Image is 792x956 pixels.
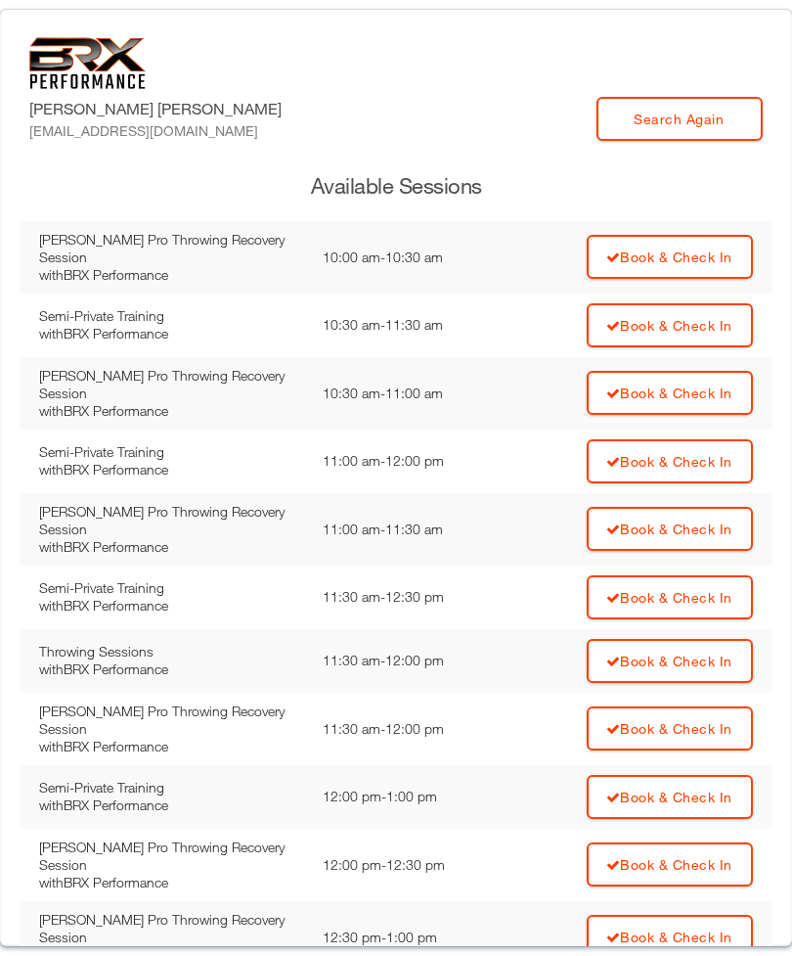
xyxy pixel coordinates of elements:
div: [PERSON_NAME] Pro Throwing Recovery Session [39,503,303,538]
div: with BRX Performance [39,797,303,814]
div: with BRX Performance [39,738,303,755]
a: Book & Check In [587,303,753,347]
a: Book & Check In [587,775,753,819]
a: Book & Check In [587,706,753,751]
div: [PERSON_NAME] Pro Throwing Recovery Session [39,911,303,946]
td: 12:00 pm - 1:00 pm [313,765,506,829]
td: 11:30 am - 12:00 pm [313,693,506,765]
div: with BRX Performance [39,461,303,478]
a: Book & Check In [587,842,753,887]
div: Throwing Sessions [39,643,303,660]
label: [PERSON_NAME] [PERSON_NAME] [29,97,282,141]
a: Book & Check In [587,439,753,483]
a: Book & Check In [587,235,753,279]
div: with BRX Performance [39,538,303,556]
td: 10:00 am - 10:30 am [313,221,506,294]
div: [PERSON_NAME] Pro Throwing Recovery Session [39,839,303,874]
h3: Available Sessions [20,171,772,202]
td: 12:00 pm - 12:30 pm [313,829,506,901]
div: [PERSON_NAME] Pro Throwing Recovery Session [39,231,303,266]
a: Book & Check In [587,639,753,683]
div: [PERSON_NAME] Pro Throwing Recovery Session [39,367,303,402]
a: Book & Check In [587,371,753,415]
div: [PERSON_NAME] Pro Throwing Recovery Session [39,703,303,738]
div: with BRX Performance [39,266,303,284]
div: Semi-Private Training [39,579,303,597]
img: 6f7da32581c89ca25d665dc3aae533e4f14fe3ef_original.svg [29,37,146,89]
div: Semi-Private Training [39,443,303,461]
td: 11:30 am - 12:30 pm [313,566,506,629]
div: with BRX Performance [39,660,303,678]
div: with BRX Performance [39,874,303,891]
td: 10:30 am - 11:30 am [313,294,506,357]
td: 11:30 am - 12:00 pm [313,629,506,693]
div: Semi-Private Training [39,307,303,325]
div: [EMAIL_ADDRESS][DOMAIN_NAME] [29,120,282,141]
a: Search Again [596,97,763,141]
a: Book & Check In [587,507,753,551]
td: 11:00 am - 12:00 pm [313,430,506,493]
div: Semi-Private Training [39,779,303,797]
td: 11:00 am - 11:30 am [313,493,506,566]
div: with BRX Performance [39,597,303,615]
div: with BRX Performance [39,325,303,342]
div: with BRX Performance [39,402,303,420]
a: Book & Check In [587,575,753,619]
td: 10:30 am - 11:00 am [313,357,506,430]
